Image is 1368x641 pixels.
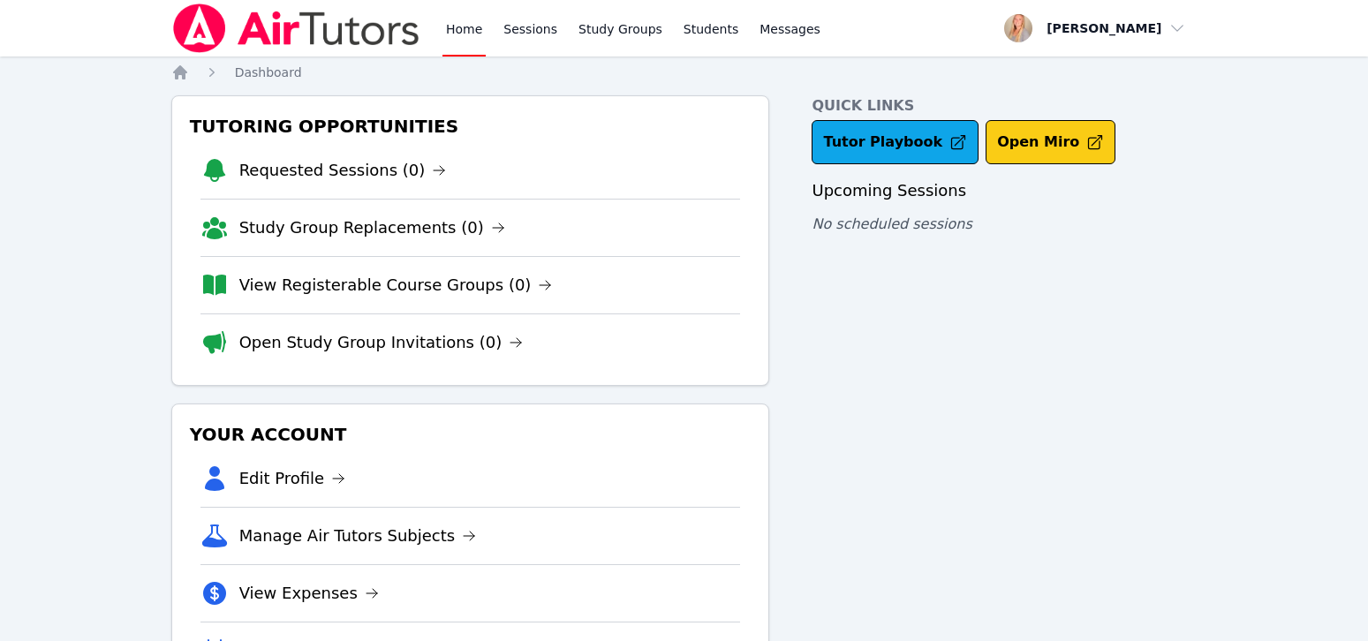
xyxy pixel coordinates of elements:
a: Dashboard [235,64,302,81]
span: Dashboard [235,65,302,79]
h3: Upcoming Sessions [812,178,1197,203]
a: Edit Profile [239,466,346,491]
img: Air Tutors [171,4,421,53]
a: Tutor Playbook [812,120,979,164]
a: Open Study Group Invitations (0) [239,330,524,355]
span: Messages [760,20,820,38]
h3: Tutoring Opportunities [186,110,755,142]
h3: Your Account [186,419,755,450]
span: No scheduled sessions [812,215,971,232]
nav: Breadcrumb [171,64,1198,81]
a: View Expenses [239,581,379,606]
a: Study Group Replacements (0) [239,215,505,240]
a: Manage Air Tutors Subjects [239,524,477,548]
h4: Quick Links [812,95,1197,117]
a: Requested Sessions (0) [239,158,447,183]
a: View Registerable Course Groups (0) [239,273,553,298]
button: Open Miro [986,120,1115,164]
